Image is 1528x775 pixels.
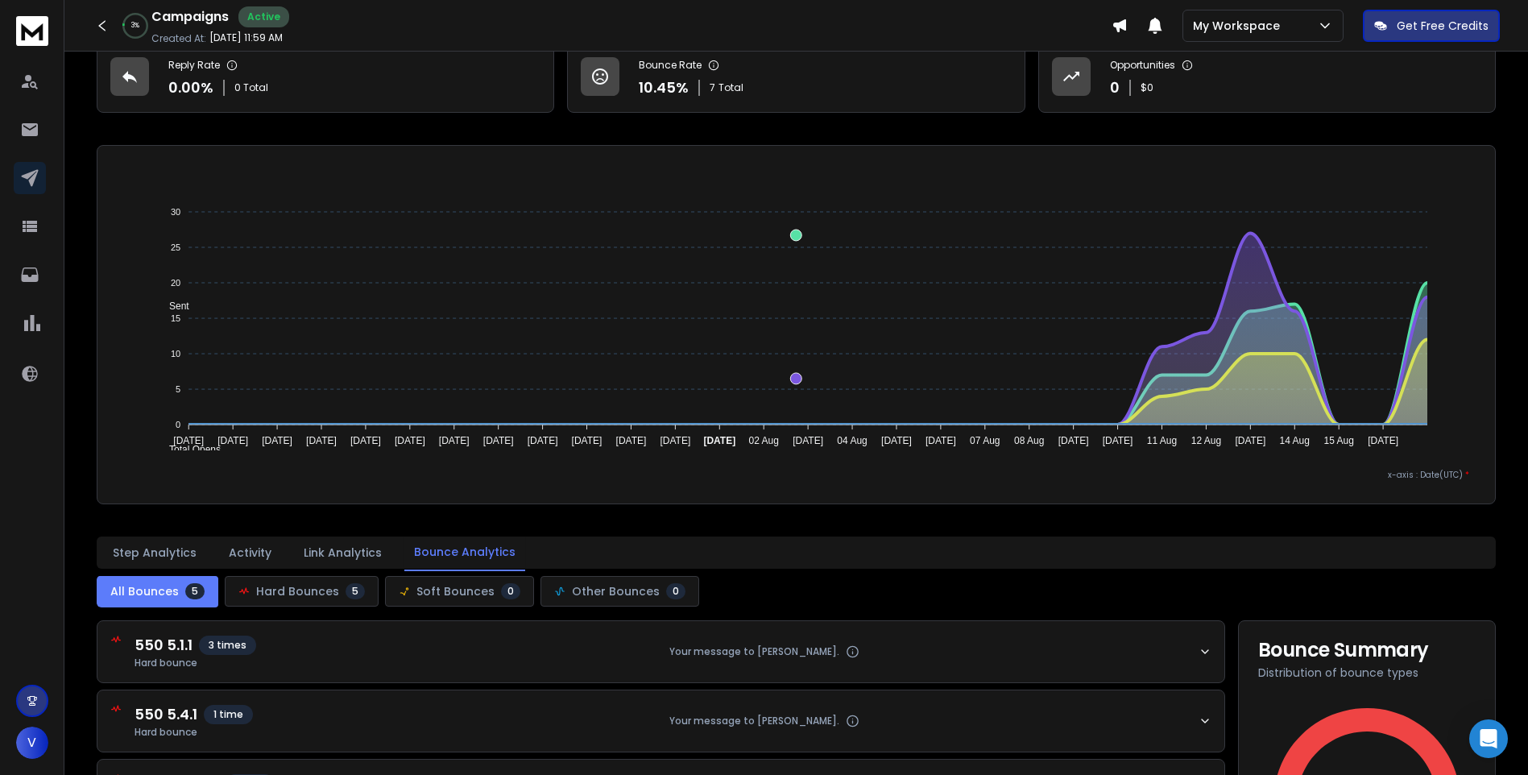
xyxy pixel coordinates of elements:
button: Get Free Credits [1363,10,1500,42]
tspan: [DATE] [350,435,381,446]
span: Other Bounces [572,583,660,599]
button: Bounce Analytics [404,534,525,571]
p: 0 [1110,77,1120,99]
tspan: 25 [171,242,180,252]
button: V [16,727,48,759]
p: 10.45 % [639,77,689,99]
tspan: [DATE] [262,435,292,446]
span: 550 5.1.1 [135,634,193,657]
span: All Bounces [110,583,179,599]
tspan: [DATE] [881,435,912,446]
tspan: [DATE] [1103,435,1133,446]
p: Opportunities [1110,59,1175,72]
p: $ 0 [1141,81,1153,94]
tspan: 02 Aug [749,435,779,446]
tspan: 0 [176,420,180,429]
span: Hard bounce [135,726,253,739]
span: Your message to [PERSON_NAME]. [669,715,839,727]
p: Bounce Rate [639,59,702,72]
tspan: [DATE] [1368,435,1398,446]
tspan: [DATE] [439,435,470,446]
span: 5 [346,583,365,599]
tspan: 12 Aug [1191,435,1221,446]
div: Open Intercom Messenger [1469,719,1508,758]
tspan: [DATE] [572,435,603,446]
p: [DATE] 11:59 AM [209,31,283,44]
span: 0 [666,583,685,599]
a: Opportunities0$0 [1038,44,1496,113]
a: Reply Rate0.00%0 Total [97,44,554,113]
span: Sent [157,300,189,312]
button: Step Analytics [103,535,206,570]
tspan: [DATE] [703,435,735,446]
tspan: [DATE] [173,435,204,446]
tspan: 30 [171,207,180,217]
p: Distribution of bounce types [1258,665,1476,681]
span: 7 [710,81,715,94]
p: x-axis : Date(UTC) [123,469,1469,481]
tspan: 10 [171,349,180,358]
p: My Workspace [1193,18,1286,34]
tspan: 5 [176,384,180,394]
span: Your message to [PERSON_NAME]. [669,645,839,658]
span: 0 [501,583,520,599]
span: 3 times [199,636,256,655]
tspan: 15 [171,313,180,323]
p: Get Free Credits [1397,18,1489,34]
span: Hard Bounces [256,583,339,599]
tspan: [DATE] [483,435,514,446]
p: 0.00 % [168,77,213,99]
div: Active [238,6,289,27]
tspan: [DATE] [1236,435,1266,446]
button: 550 5.1.13 timesHard bounceYour message to [PERSON_NAME]. [97,621,1224,682]
span: 5 [185,583,205,599]
tspan: 08 Aug [1014,435,1044,446]
p: Created At: [151,32,206,45]
button: 550 5.4.11 timeHard bounceYour message to [PERSON_NAME]. [97,690,1224,752]
button: Activity [219,535,281,570]
h3: Bounce Summary [1258,640,1476,660]
tspan: [DATE] [528,435,558,446]
img: logo [16,16,48,46]
span: Total [718,81,743,94]
button: Link Analytics [294,535,391,570]
span: Total Opens [157,444,221,455]
tspan: 20 [171,278,180,288]
tspan: [DATE] [615,435,646,446]
tspan: [DATE] [660,435,690,446]
p: 0 Total [234,81,268,94]
p: Reply Rate [168,59,220,72]
tspan: 07 Aug [970,435,1000,446]
span: Soft Bounces [416,583,495,599]
tspan: 14 Aug [1280,435,1310,446]
tspan: [DATE] [306,435,337,446]
tspan: [DATE] [925,435,956,446]
tspan: [DATE] [395,435,425,446]
tspan: [DATE] [1058,435,1089,446]
tspan: [DATE] [217,435,248,446]
tspan: [DATE] [793,435,823,446]
tspan: 15 Aug [1324,435,1354,446]
span: 1 time [204,705,253,724]
tspan: 11 Aug [1147,435,1177,446]
tspan: 04 Aug [837,435,867,446]
span: Hard bounce [135,657,256,669]
span: 550 5.4.1 [135,703,197,726]
p: 3 % [131,21,139,31]
a: Bounce Rate10.45%7Total [567,44,1025,113]
h1: Campaigns [151,7,229,27]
